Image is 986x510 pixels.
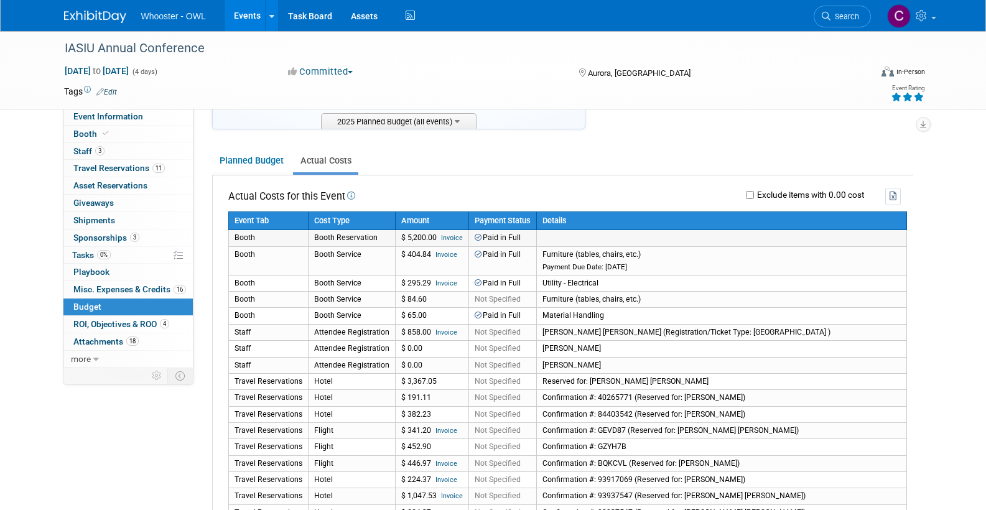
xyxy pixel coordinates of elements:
[73,111,143,121] span: Event Information
[395,324,468,340] td: $ 858.00
[73,215,115,225] span: Shipments
[73,284,186,294] span: Misc. Expenses & Credits
[63,160,193,177] a: Travel Reservations11
[475,426,521,435] span: Not Specified
[131,68,157,76] span: (4 days)
[536,275,906,291] td: Utility - Electrical
[152,164,165,173] span: 11
[284,65,358,78] button: Committed
[536,472,906,488] td: Confirmation #: 93917069 (Reserved for: [PERSON_NAME])
[308,406,395,422] td: Hotel
[228,188,355,205] td: Actual Costs for this Event
[228,308,308,324] td: Booth
[475,442,521,451] span: Not Specified
[395,373,468,389] td: $ 3,367.05
[435,279,457,287] a: Invoice
[63,108,193,125] a: Event Information
[63,177,193,194] a: Asset Reservations
[754,191,864,200] label: Exclude items with 0.00 cost
[321,113,477,129] span: 2025 Planned Budget (all events)
[64,85,117,98] td: Tags
[475,295,521,304] span: Not Specified
[73,267,109,277] span: Playbook
[71,354,91,364] span: more
[73,302,101,312] span: Budget
[63,281,193,298] a: Misc. Expenses & Credits16
[73,336,139,346] span: Attachments
[72,250,111,260] span: Tasks
[64,65,129,76] span: [DATE] [DATE]
[536,488,906,504] td: Confirmation #: 93937547 (Reserved for: [PERSON_NAME] [PERSON_NAME])
[174,285,186,294] span: 16
[441,234,463,242] a: Invoice
[536,390,906,406] td: Confirmation #: 40265771 (Reserved for: [PERSON_NAME])
[536,308,906,324] td: Material Handling
[395,423,468,439] td: $ 341.20
[475,328,521,336] span: Not Specified
[468,275,536,291] td: Paid in Full
[228,275,308,291] td: Booth
[536,373,906,389] td: Reserved for: [PERSON_NAME] [PERSON_NAME]
[228,324,308,340] td: Staff
[308,275,395,291] td: Booth Service
[475,459,521,468] span: Not Specified
[228,439,308,455] td: Travel Reservations
[91,66,103,76] span: to
[308,308,395,324] td: Booth Service
[308,390,395,406] td: Hotel
[308,439,395,455] td: Flight
[887,4,911,28] img: Clare Louise Southcombe
[308,341,395,357] td: Attendee Registration
[293,149,358,172] a: Actual Costs
[395,275,468,291] td: $ 295.29
[228,390,308,406] td: Travel Reservations
[96,88,117,96] a: Edit
[308,230,395,246] td: Booth Reservation
[63,212,193,229] a: Shipments
[63,229,193,246] a: Sponsorships3
[896,67,925,76] div: In-Person
[475,393,521,402] span: Not Specified
[228,292,308,308] td: Booth
[63,333,193,350] a: Attachments18
[475,377,521,386] span: Not Specified
[588,68,691,78] span: Aurora, [GEOGRAPHIC_DATA]
[63,126,193,142] a: Booth
[73,163,165,173] span: Travel Reservations
[395,211,468,230] th: Amount
[798,65,926,83] div: Event Format
[468,211,536,230] th: Payment Status
[536,324,906,340] td: [PERSON_NAME] [PERSON_NAME] (Registration/Ticket Type: [GEOGRAPHIC_DATA] )
[228,472,308,488] td: Travel Reservations
[63,264,193,280] a: Playbook
[228,373,308,389] td: Travel Reservations
[435,328,457,336] a: Invoice
[475,410,521,419] span: Not Specified
[395,230,468,246] td: $ 5,200.00
[395,488,468,504] td: $ 1,047.53
[536,406,906,422] td: Confirmation #: 84403542 (Reserved for: [PERSON_NAME])
[435,251,457,259] a: Invoice
[308,357,395,373] td: Attendee Registration
[228,488,308,504] td: Travel Reservations
[308,292,395,308] td: Booth Service
[63,143,193,160] a: Staff3
[73,319,169,329] span: ROI, Objectives & ROO
[73,198,114,208] span: Giveaways
[468,246,536,275] td: Paid in Full
[97,250,111,259] span: 0%
[475,344,521,353] span: Not Specified
[63,247,193,264] a: Tasks0%
[63,351,193,368] a: more
[435,476,457,484] a: Invoice
[103,130,109,137] i: Booth reservation complete
[395,472,468,488] td: $ 224.37
[228,406,308,422] td: Travel Reservations
[536,357,906,373] td: [PERSON_NAME]
[536,211,906,230] th: Details
[308,472,395,488] td: Hotel
[160,319,169,328] span: 4
[536,455,906,471] td: Confirmation #: BQKCVL (Reserved for: [PERSON_NAME])
[468,230,536,246] td: Paid in Full
[228,230,308,246] td: Booth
